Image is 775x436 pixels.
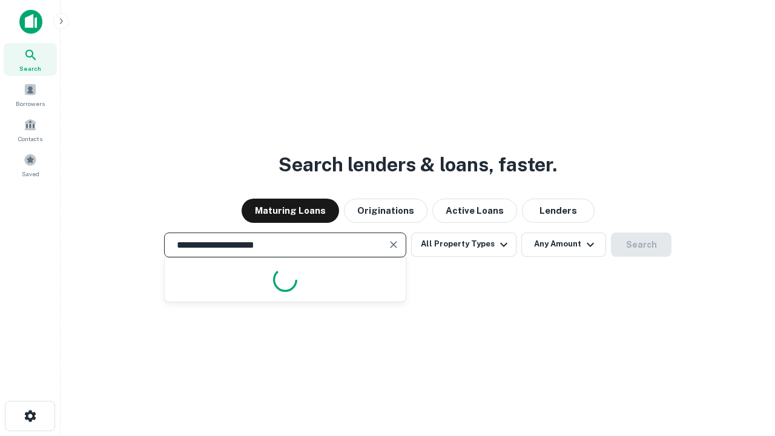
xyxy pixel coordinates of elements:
[521,233,606,257] button: Any Amount
[22,169,39,179] span: Saved
[522,199,595,223] button: Lenders
[411,233,516,257] button: All Property Types
[4,43,57,76] a: Search
[242,199,339,223] button: Maturing Loans
[4,113,57,146] a: Contacts
[385,236,402,253] button: Clear
[16,99,45,108] span: Borrowers
[279,150,557,179] h3: Search lenders & loans, faster.
[18,134,42,144] span: Contacts
[4,78,57,111] a: Borrowers
[714,339,775,397] iframe: Chat Widget
[19,10,42,34] img: capitalize-icon.png
[432,199,517,223] button: Active Loans
[4,148,57,181] a: Saved
[344,199,427,223] button: Originations
[19,64,41,73] span: Search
